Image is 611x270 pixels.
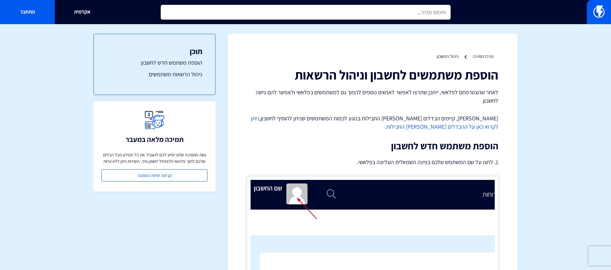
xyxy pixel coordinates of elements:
[107,70,202,79] a: ניהול הרשאות משתמשים
[251,115,498,130] a: ניתן לקרוא כאן על ההבדלים [PERSON_NAME] החבילות.
[247,114,498,131] p: [PERSON_NAME], קיימים הבדלים [PERSON_NAME] החבילות בנוגע לכמות המשתמשים שניתן להוסיף לחשבון,
[101,152,207,164] p: צוות התמיכה שלנו יסייע לכם להעביר את כל המידע מכל הכלים שלכם לתוך פלאשי ולהתחיל לשווק מיד, השירות...
[247,88,498,105] p: לאחר שהצטרפתם לפלאשי, ייתכן שתרצו לאפשר לאנשים נוספים להפוך גם למשתמשים בפלאשי ולאפשר להם גישה לח...
[247,68,498,82] h1: הוספת משתמשים לחשבון וניהול הרשאות
[161,5,451,20] input: חיפוש מהיר...
[473,53,493,59] a: מרכז תמיכה
[107,59,202,67] a: הוספת משתמש חדש לחשבון
[107,47,202,55] h3: תוכן
[126,135,184,143] h3: תמיכה מלאה במעבר
[247,141,498,151] h2: הוספת משתמש חדש לחשבון
[437,53,458,59] a: ניהול החשבון
[101,169,207,182] a: קביעת שיחת הטמעה
[247,158,498,167] p: 1. לחצו על שם המשתמש שלכם בפינה השמאלית העליונה בפלאשי.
